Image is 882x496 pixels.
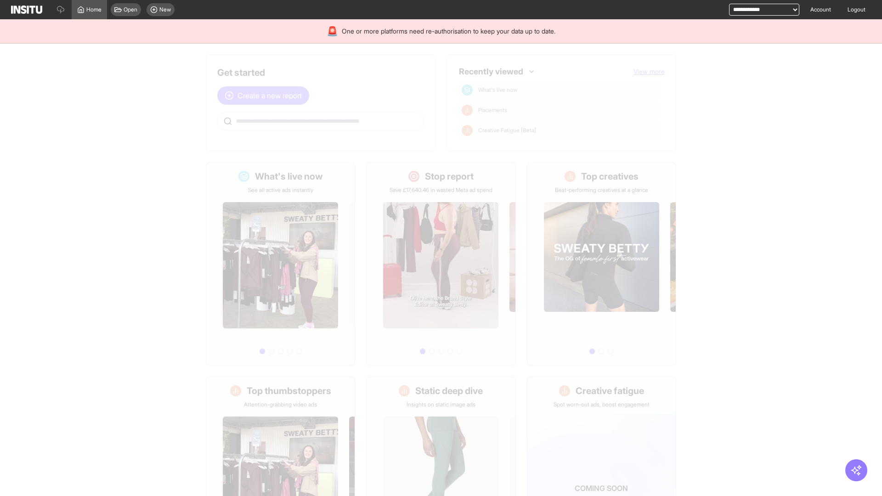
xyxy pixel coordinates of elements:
[86,6,102,13] span: Home
[11,6,42,14] img: Logo
[342,27,555,36] span: One or more platforms need re-authorisation to keep your data up to date.
[327,25,338,38] div: 🚨
[159,6,171,13] span: New
[124,6,137,13] span: Open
